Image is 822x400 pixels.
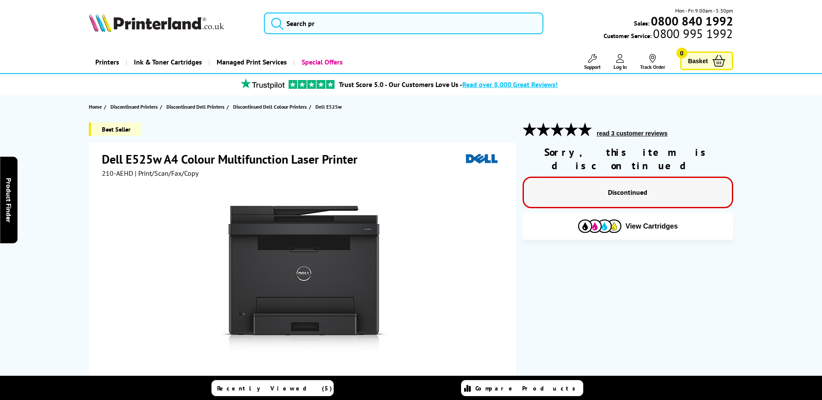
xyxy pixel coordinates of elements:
span: Best Seller [89,123,141,136]
span: Discontinued Dell Colour Printers [233,102,307,111]
span: Compare Products [475,384,580,392]
span: Home [89,102,102,111]
span: | Print/Scan/Fax/Copy [135,169,198,177]
a: Discontinued Dell Colour Printers [233,102,309,111]
a: Trust Score 5.0 - Our Customers Love Us -Read over 8,000 Great Reviews! [339,80,558,89]
span: 0 [676,48,687,58]
a: Track Order [640,54,665,70]
span: Read over 8,000 Great Reviews! [462,80,558,89]
img: Dell E525w [219,195,389,365]
span: Ink & Toner Cartridges [134,51,202,73]
img: trustpilot rating [237,78,289,89]
span: Support [584,64,601,70]
span: Product Finder [4,178,13,223]
span: Mon - Fri 9:00am - 5:30pm [675,6,733,15]
span: 210-AEHD [102,169,133,177]
a: Discontinued Printers [110,102,160,111]
a: Discontinued Dell Printers [166,102,227,111]
input: Search pr [264,13,543,34]
a: Compare Products [461,380,583,396]
span: Sales: [634,19,650,27]
a: Home [89,102,104,111]
b: 0800 840 1992 [651,13,733,29]
button: View Cartridges [529,219,727,233]
a: Basket 0 [680,52,733,70]
span: Log In [614,64,627,70]
a: Special Offers [293,51,349,73]
span: 0800 995 1992 [652,29,733,38]
span: Basket [688,55,708,67]
span: Discontinued Printers [110,102,158,111]
a: Dell E525w [315,102,344,111]
span: View Cartridges [626,223,678,230]
a: Log In [614,54,627,70]
button: read 3 customer reviews [594,129,670,137]
a: Printerland Logo [89,13,253,34]
img: Printerland Logo [89,13,224,32]
a: Managed Print Services [208,51,293,73]
img: Cartridges [578,219,621,233]
span: Customer Service: [604,29,733,40]
span: Discontinued Dell Printers [166,102,224,111]
div: Sorry, this item is discontinued [523,145,733,172]
a: Ink & Toner Cartridges [126,51,208,73]
h1: Dell E525w A4 Colour Multifunction Laser Printer [102,151,366,167]
a: 0800 840 1992 [650,17,733,25]
p: Discontinued [533,187,723,198]
span: Dell E525w [315,102,342,111]
a: Support [584,54,601,70]
img: Dell [462,151,502,167]
a: Recently Viewed (5) [211,380,334,396]
span: Recently Viewed (5) [217,384,332,392]
a: Printers [89,51,126,73]
img: trustpilot rating [289,80,335,89]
